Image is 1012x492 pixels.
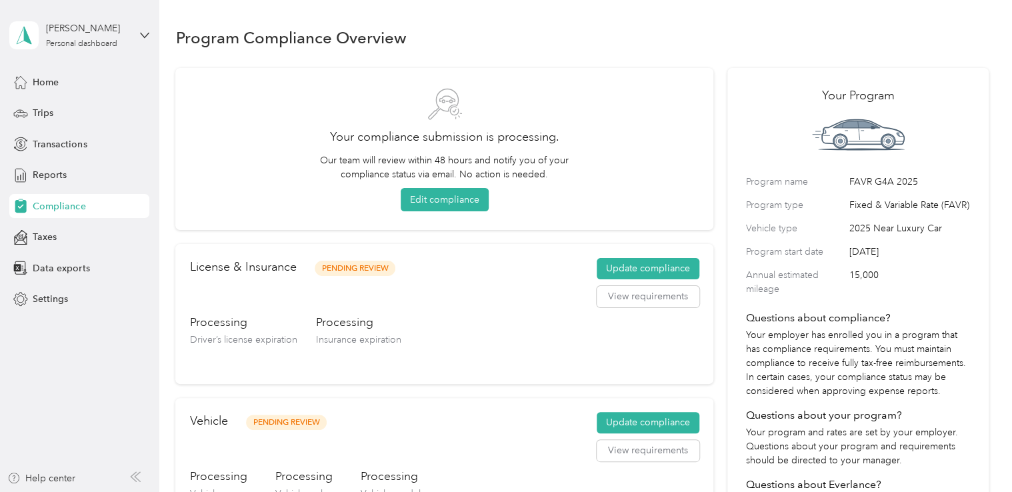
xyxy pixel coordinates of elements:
[46,40,117,48] div: Personal dashboard
[33,230,57,244] span: Taxes
[937,417,1012,492] iframe: Everlance-gr Chat Button Frame
[746,87,971,105] h2: Your Program
[746,425,971,467] p: Your program and rates are set by your employer. Questions about your program and requirements sh...
[849,221,971,235] span: 2025 Near Luxury Car
[746,198,845,212] label: Program type
[7,471,75,485] button: Help center
[746,328,971,398] p: Your employer has enrolled you in a program that has compliance requirements. You must maintain c...
[189,258,296,276] h2: License & Insurance
[46,21,129,35] div: [PERSON_NAME]
[33,292,68,306] span: Settings
[33,137,87,151] span: Transactions
[315,261,395,276] span: Pending Review
[746,175,845,189] label: Program name
[189,314,297,331] h3: Processing
[849,245,971,259] span: [DATE]
[189,468,247,485] h3: Processing
[849,198,971,212] span: Fixed & Variable Rate (FAVR)
[360,468,420,485] h3: Processing
[746,245,845,259] label: Program start date
[746,221,845,235] label: Vehicle type
[33,199,85,213] span: Compliance
[315,334,401,345] span: Insurance expiration
[746,310,971,326] h4: Questions about compliance?
[189,412,227,430] h2: Vehicle
[315,314,401,331] h3: Processing
[849,175,971,189] span: FAVR G4A 2025
[746,407,971,423] h4: Questions about your program?
[597,412,699,433] button: Update compliance
[849,268,971,296] span: 15,000
[33,75,59,89] span: Home
[33,261,89,275] span: Data exports
[746,268,845,296] label: Annual estimated mileage
[314,153,575,181] p: Our team will review within 48 hours and notify you of your compliance status via email. No actio...
[275,468,332,485] h3: Processing
[189,334,297,345] span: Driver’s license expiration
[175,31,406,45] h1: Program Compliance Overview
[33,106,53,120] span: Trips
[401,188,489,211] button: Edit compliance
[246,415,327,430] span: Pending Review
[194,128,694,146] h2: Your compliance submission is processing.
[597,440,699,461] button: View requirements
[597,258,699,279] button: Update compliance
[33,168,67,182] span: Reports
[597,286,699,307] button: View requirements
